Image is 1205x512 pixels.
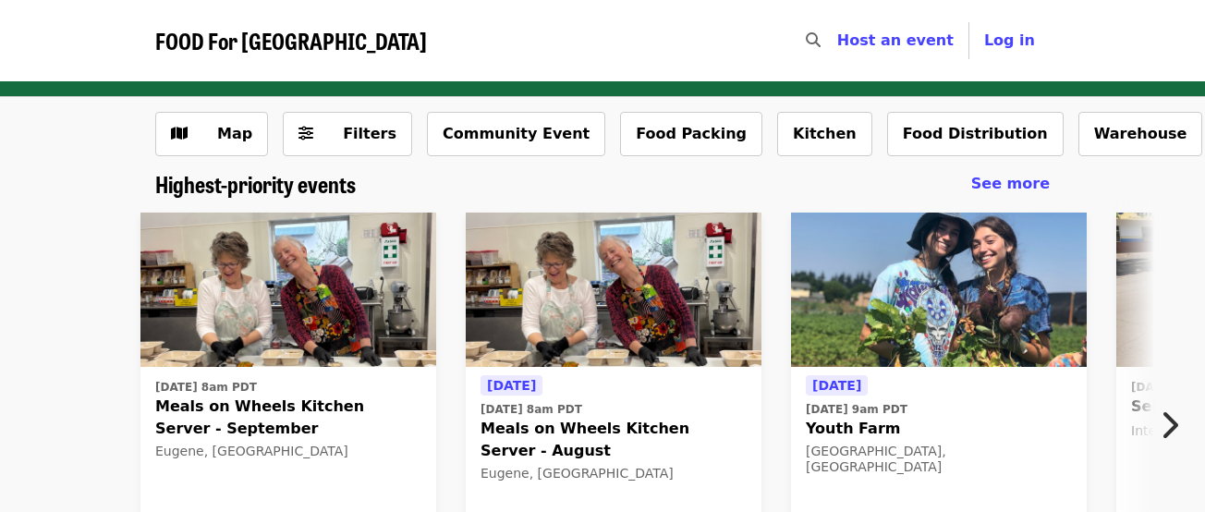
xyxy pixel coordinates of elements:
[487,378,536,393] span: [DATE]
[812,378,861,393] span: [DATE]
[832,18,846,63] input: Search
[155,167,356,200] span: Highest-priority events
[481,418,747,462] span: Meals on Wheels Kitchen Server - August
[155,24,427,56] span: FOOD For [GEOGRAPHIC_DATA]
[140,213,436,368] img: Meals on Wheels Kitchen Server - September organized by FOOD For Lane County
[969,22,1050,59] button: Log in
[427,112,605,156] button: Community Event
[155,112,268,156] button: Show map view
[155,171,356,198] a: Highest-priority events
[466,213,761,368] img: Meals on Wheels Kitchen Server - August organized by FOOD For Lane County
[971,173,1050,195] a: See more
[1144,399,1205,451] button: Next item
[806,418,1072,440] span: Youth Farm
[806,401,907,418] time: [DATE] 9am PDT
[155,379,257,396] time: [DATE] 8am PDT
[620,112,762,156] button: Food Packing
[887,112,1064,156] button: Food Distribution
[155,396,421,440] span: Meals on Wheels Kitchen Server - September
[343,125,396,142] span: Filters
[1078,112,1203,156] button: Warehouse
[971,175,1050,192] span: See more
[481,466,747,482] div: Eugene, [GEOGRAPHIC_DATA]
[481,401,582,418] time: [DATE] 8am PDT
[1160,408,1178,443] i: chevron-right icon
[806,444,1072,475] div: [GEOGRAPHIC_DATA], [GEOGRAPHIC_DATA]
[777,112,872,156] button: Kitchen
[298,125,313,142] i: sliders-h icon
[791,213,1087,368] img: Youth Farm organized by FOOD For Lane County
[283,112,412,156] button: Filters (0 selected)
[984,31,1035,49] span: Log in
[155,28,427,55] a: FOOD For [GEOGRAPHIC_DATA]
[155,444,421,459] div: Eugene, [GEOGRAPHIC_DATA]
[171,125,188,142] i: map icon
[837,31,954,49] a: Host an event
[217,125,252,142] span: Map
[806,31,821,49] i: search icon
[140,171,1065,198] div: Highest-priority events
